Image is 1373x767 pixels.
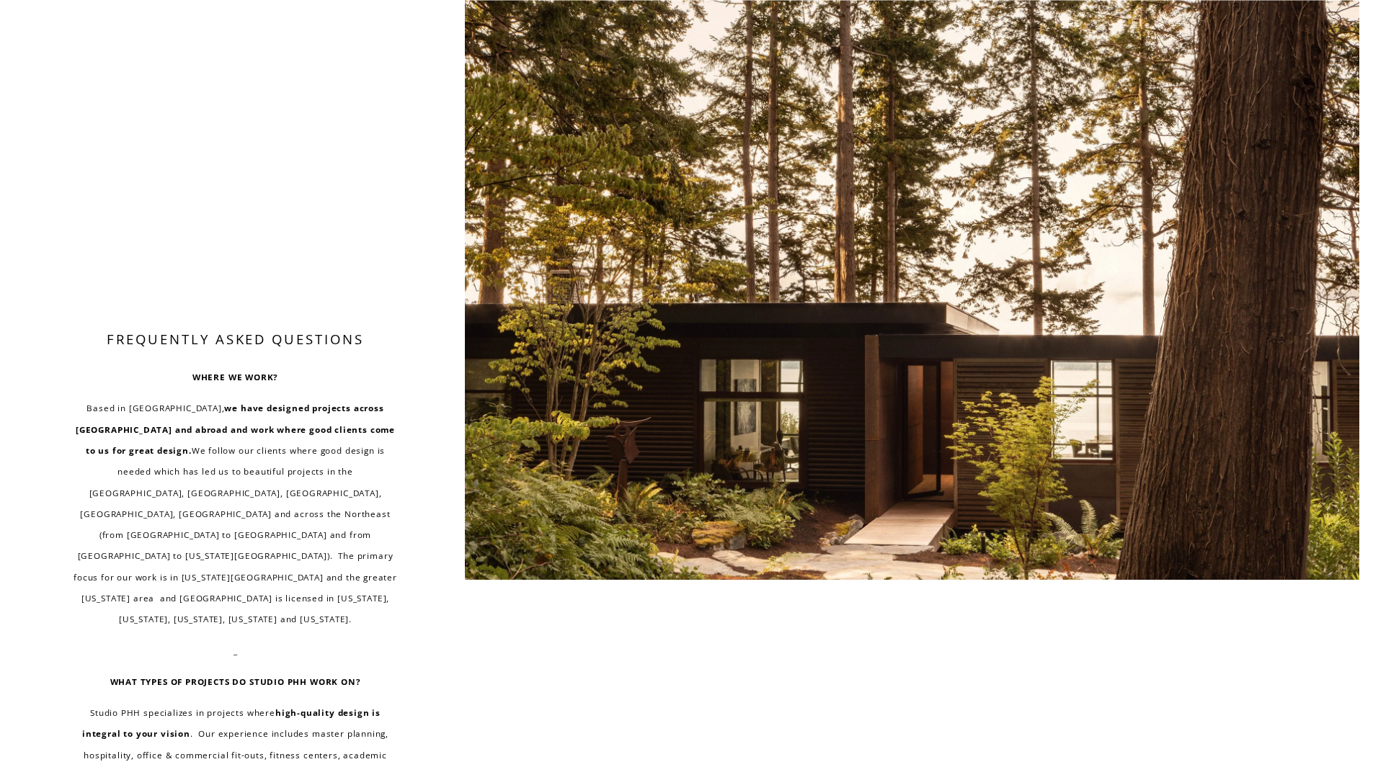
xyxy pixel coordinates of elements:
[70,398,400,629] p: Based in [GEOGRAPHIC_DATA], We follow our clients where good design is needed which has led us to...
[70,330,400,349] h3: FREQUENTLY ASKED QUESTIONS
[192,371,278,382] strong: WHERE WE WORK?
[110,676,361,687] strong: WHAT TYPES OF PROJECTS DO STUDIO PHH WORK ON?
[76,402,398,456] strong: we have designed projects across [GEOGRAPHIC_DATA] and abroad and work where good clients come to...
[70,640,400,661] p: _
